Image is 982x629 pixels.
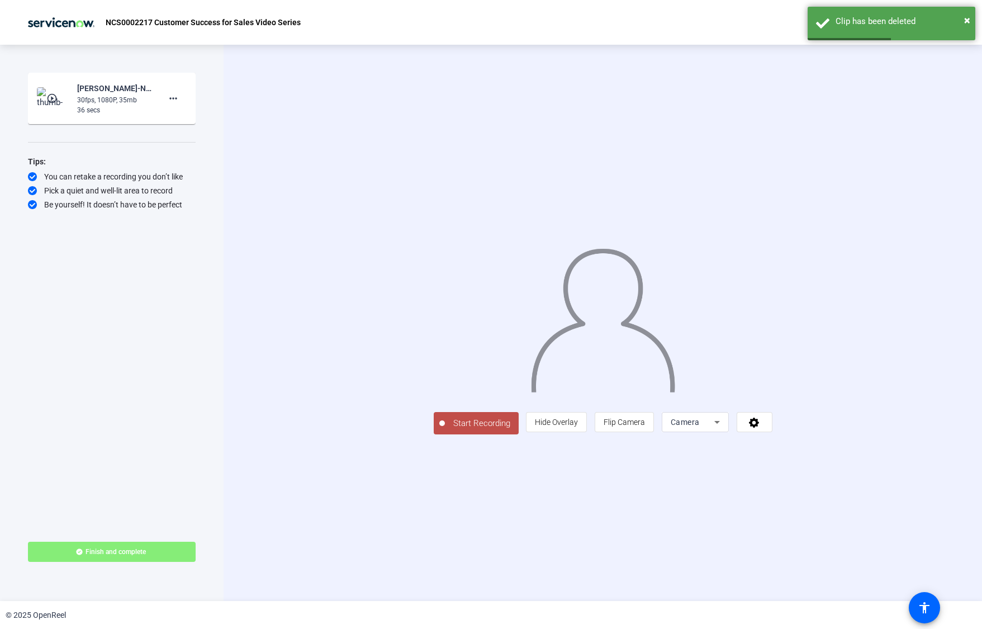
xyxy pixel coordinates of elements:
[37,87,70,110] img: thumb-nail
[964,12,970,29] button: Close
[918,601,931,614] mat-icon: accessibility
[529,240,676,392] img: overlay
[28,155,196,168] div: Tips:
[535,418,578,427] span: Hide Overlay
[595,412,654,432] button: Flip Camera
[434,412,519,434] button: Start Recording
[671,418,700,427] span: Camera
[28,199,196,210] div: Be yourself! It doesn’t have to be perfect
[445,417,519,430] span: Start Recording
[604,418,645,427] span: Flip Camera
[964,13,970,27] span: ×
[6,609,66,621] div: © 2025 OpenReel
[28,185,196,196] div: Pick a quiet and well-lit area to record
[106,16,301,29] p: NCS0002217 Customer Success for Sales Video Series
[77,82,152,95] div: [PERSON_NAME]-NCS0002217 Customer Success for Sales Vi-NCS0002217 Customer Success for Sales Vide...
[167,92,180,105] mat-icon: more_horiz
[77,95,152,105] div: 30fps, 1080P, 35mb
[46,93,60,104] mat-icon: play_circle_outline
[77,105,152,115] div: 36 secs
[86,547,146,556] span: Finish and complete
[28,171,196,182] div: You can retake a recording you don’t like
[22,11,100,34] img: OpenReel logo
[28,542,196,562] button: Finish and complete
[836,15,967,28] div: Clip has been deleted
[526,412,587,432] button: Hide Overlay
